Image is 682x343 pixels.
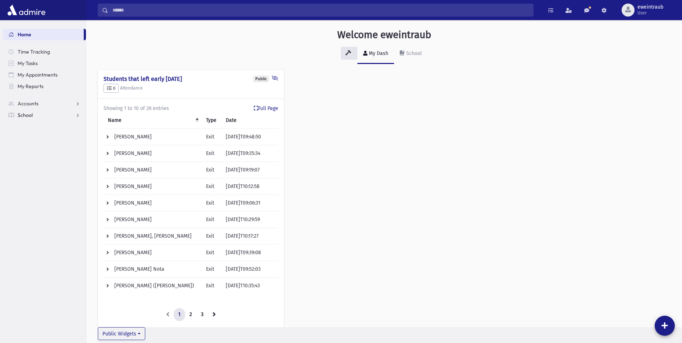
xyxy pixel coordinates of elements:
h3: Welcome eweintraub [337,29,431,41]
div: Showing 1 to 10 of 26 entries [104,105,278,112]
h4: Students that left early [DATE] [104,76,278,82]
td: [PERSON_NAME] ([PERSON_NAME]) [104,278,202,294]
a: School [394,44,427,64]
a: Home [3,29,84,40]
span: User [637,10,663,16]
td: [DATE]T09:35:34 [221,145,278,162]
td: Exit [202,162,221,178]
a: Time Tracking [3,46,86,58]
td: [DATE]T09:19:07 [221,162,278,178]
span: Home [18,31,31,38]
span: School [18,112,33,118]
a: 3 [196,308,208,321]
img: AdmirePro [6,3,47,17]
div: My Dash [367,50,388,56]
td: [DATE]T10:35:43 [221,278,278,294]
a: 1 [174,308,185,321]
td: Exit [202,145,221,162]
td: [PERSON_NAME] [104,145,202,162]
td: Exit [202,211,221,228]
a: School [3,109,86,121]
td: [DATE]T09:06:31 [221,195,278,211]
td: [DATE]T09:52:03 [221,261,278,278]
td: Exit [202,178,221,195]
td: Exit [202,244,221,261]
td: [DATE]T10:12:58 [221,178,278,195]
td: [DATE]T10:17:27 [221,228,278,244]
span: My Reports [18,83,44,90]
a: My Appointments [3,69,86,81]
td: Exit [202,261,221,278]
td: [PERSON_NAME] [104,211,202,228]
td: Exit [202,195,221,211]
h5: Attendance [104,84,278,93]
a: My Reports [3,81,86,92]
span: My Appointments [18,72,58,78]
td: [PERSON_NAME] [104,195,202,211]
a: Full Page [254,105,278,112]
td: [DATE]T09:39:08 [221,244,278,261]
td: [PERSON_NAME] [104,178,202,195]
td: [PERSON_NAME] [104,244,202,261]
span: Time Tracking [18,49,50,55]
a: Accounts [3,98,86,109]
th: Date [221,112,278,129]
span: 0 [107,86,115,91]
td: [DATE]T10:29:59 [221,211,278,228]
td: [PERSON_NAME] [104,162,202,178]
div: School [405,50,422,56]
span: eweintraub [637,4,663,10]
td: [DATE]T09:48:50 [221,129,278,145]
th: Type [202,112,221,129]
a: 2 [185,308,197,321]
div: Public [253,76,269,82]
button: 0 [104,84,119,93]
td: [PERSON_NAME] [104,129,202,145]
span: Accounts [18,100,38,107]
th: Name [104,112,202,129]
td: Exit [202,129,221,145]
td: Exit [202,228,221,244]
a: My Dash [357,44,394,64]
td: [PERSON_NAME] Nota [104,261,202,278]
span: My Tasks [18,60,38,67]
button: Public Widgets [98,327,145,340]
td: Exit [202,278,221,294]
input: Search [108,4,533,17]
a: My Tasks [3,58,86,69]
td: [PERSON_NAME], [PERSON_NAME] [104,228,202,244]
